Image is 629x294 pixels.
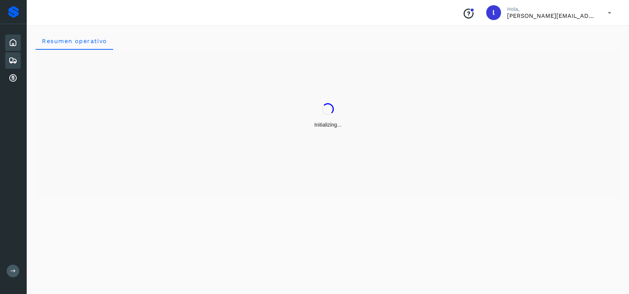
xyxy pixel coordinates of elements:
[42,37,107,45] span: Resumen operativo
[5,52,21,69] div: Embarques
[507,12,596,19] p: lorena.rojo@serviciosatc.com.mx
[5,35,21,51] div: Inicio
[5,70,21,86] div: Cuentas por cobrar
[507,6,596,12] p: Hola,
